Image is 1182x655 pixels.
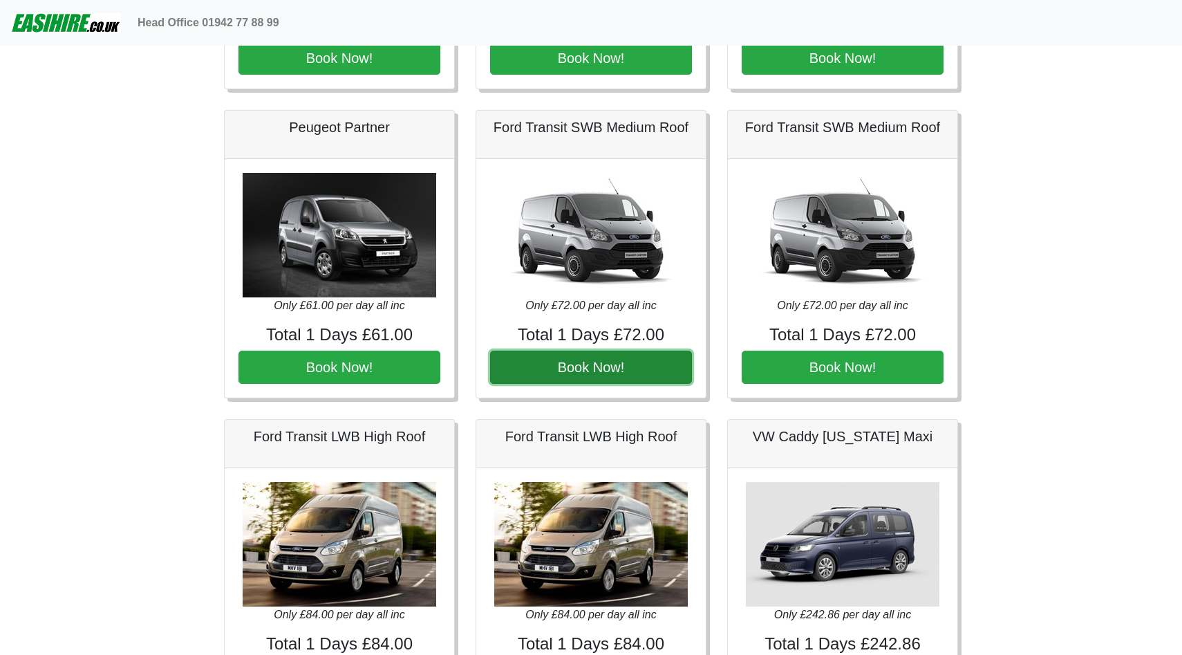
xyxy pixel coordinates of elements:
img: easihire_logo_small.png [11,9,121,37]
img: Ford Transit SWB Medium Roof [746,173,939,297]
img: Ford Transit SWB Medium Roof [494,173,688,297]
h5: Ford Transit LWB High Roof [490,428,692,445]
h5: Ford Transit LWB High Roof [238,428,440,445]
h4: Total 1 Days £72.00 [490,325,692,345]
i: Only £72.00 per day all inc [777,299,908,311]
i: Only £242.86 per day all inc [774,609,911,620]
button: Book Now! [490,41,692,75]
h5: Peugeot Partner [238,119,440,136]
button: Book Now! [742,351,944,384]
img: Ford Transit LWB High Roof [243,482,436,607]
img: Peugeot Partner [243,173,436,297]
a: Head Office 01942 77 88 99 [132,9,285,37]
i: Only £61.00 per day all inc [274,299,404,311]
h4: Total 1 Days £72.00 [742,325,944,345]
h4: Total 1 Days £242.86 [742,634,944,654]
h5: Ford Transit SWB Medium Roof [742,119,944,136]
h5: Ford Transit SWB Medium Roof [490,119,692,136]
button: Book Now! [742,41,944,75]
button: Book Now! [490,351,692,384]
h4: Total 1 Days £84.00 [238,634,440,654]
h4: Total 1 Days £61.00 [238,325,440,345]
b: Head Office 01942 77 88 99 [138,17,279,28]
button: Book Now! [238,351,440,384]
img: VW Caddy California Maxi [746,482,939,607]
i: Only £84.00 per day all inc [525,609,656,620]
i: Only £84.00 per day all inc [274,609,404,620]
button: Book Now! [238,41,440,75]
h5: VW Caddy [US_STATE] Maxi [742,428,944,445]
i: Only £72.00 per day all inc [525,299,656,311]
h4: Total 1 Days £84.00 [490,634,692,654]
img: Ford Transit LWB High Roof [494,482,688,607]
